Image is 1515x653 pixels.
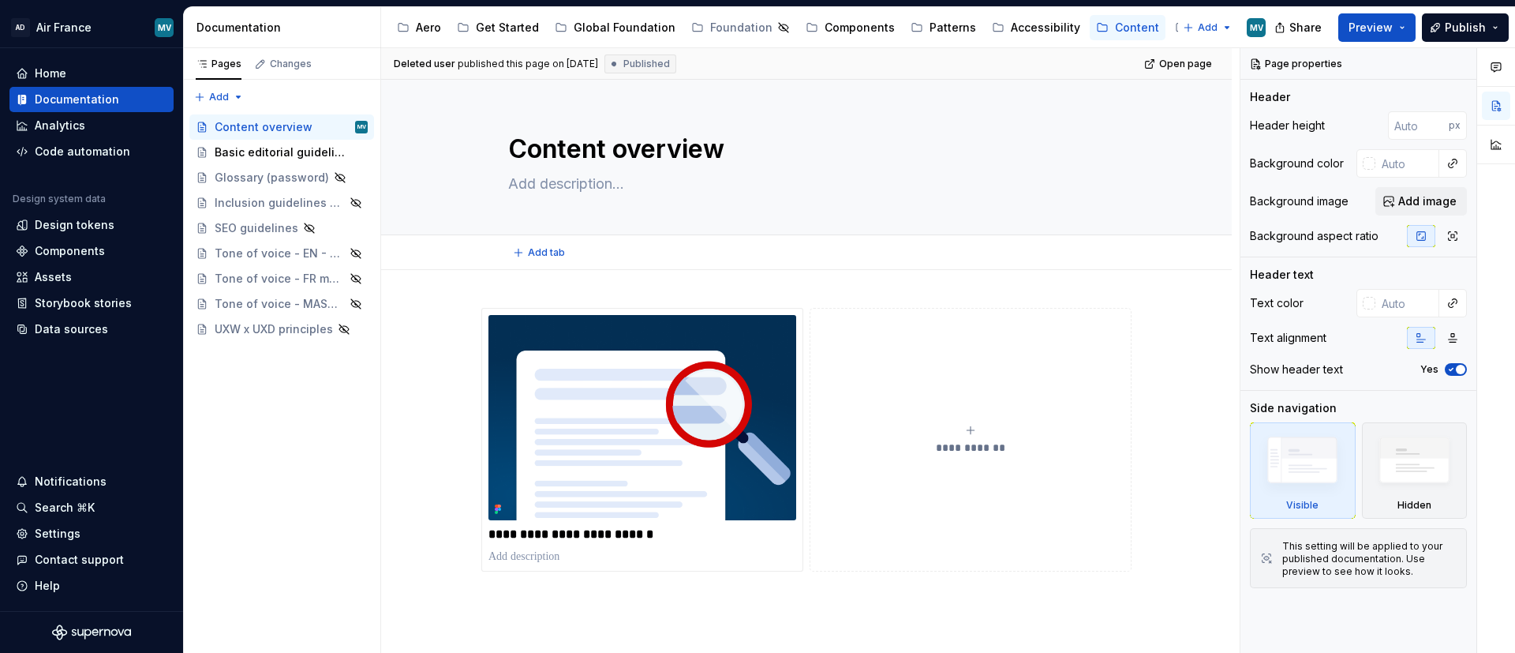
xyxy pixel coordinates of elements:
[36,20,92,36] div: Air France
[11,18,30,37] div: AD
[1282,540,1457,578] div: This setting will be applied to your published documentation. Use preview to see how it looks.
[9,291,174,316] a: Storybook stories
[35,243,105,259] div: Components
[1198,21,1218,34] span: Add
[1250,362,1343,377] div: Show header text
[35,295,132,311] div: Storybook stories
[35,118,85,133] div: Analytics
[357,119,366,135] div: MV
[3,10,180,44] button: ADAir FranceMV
[35,526,80,542] div: Settings
[35,552,124,568] div: Contact support
[189,86,249,108] button: Add
[1159,58,1212,70] span: Open page
[1375,289,1439,317] input: Auto
[458,58,598,70] div: published this page on [DATE]
[158,21,171,34] div: MV
[1289,20,1322,36] span: Share
[1397,499,1431,512] div: Hidden
[9,495,174,520] button: Search ⌘K
[986,15,1087,40] a: Accessibility
[476,20,539,36] div: Get Started
[189,317,374,342] a: UXW x UXD principles
[196,20,374,36] div: Documentation
[9,265,174,290] a: Assets
[215,170,329,186] div: Glossary (password)
[196,58,241,70] div: Pages
[1375,149,1439,178] input: Auto
[1250,422,1356,519] div: Visible
[685,15,796,40] a: Foundation
[215,144,345,160] div: Basic editorial guidelines
[1266,13,1332,42] button: Share
[35,217,114,233] div: Design tokens
[9,469,174,494] button: Notifications
[1115,20,1159,36] div: Content
[1250,330,1326,346] div: Text alignment
[215,246,345,261] div: Tone of voice - EN - US market
[215,296,345,312] div: Tone of voice - MASTER
[189,190,374,216] a: Inclusion guidelines - EN / FR
[1375,187,1467,216] button: Add image
[215,220,298,236] div: SEO guidelines
[35,500,95,516] div: Search ⌘K
[904,15,982,40] a: Patterns
[416,20,441,36] div: Aero
[215,119,312,135] div: Content overview
[394,58,455,70] span: Deleted user
[35,474,107,490] div: Notifications
[1250,193,1349,209] div: Background image
[35,321,108,337] div: Data sources
[574,20,675,36] div: Global Foundation
[451,15,545,40] a: Get Started
[189,114,374,342] div: Page tree
[9,521,174,546] a: Settings
[189,140,374,165] a: Basic editorial guidelines
[528,246,565,259] span: Add tab
[189,241,374,266] a: Tone of voice - EN - US market
[1286,499,1319,512] div: Visible
[1250,400,1337,416] div: Side navigation
[1250,21,1263,34] div: MV
[189,114,374,140] a: Content overviewMV
[548,15,682,40] a: Global Foundation
[1011,20,1080,36] div: Accessibility
[391,12,1175,43] div: Page tree
[35,269,72,285] div: Assets
[1178,17,1237,39] button: Add
[1445,20,1486,36] span: Publish
[1420,363,1438,376] label: Yes
[1250,89,1290,105] div: Header
[189,291,374,317] a: Tone of voice - MASTER
[9,113,174,138] a: Analytics
[623,58,670,70] span: Published
[189,216,374,241] a: SEO guidelines
[391,15,447,40] a: Aero
[710,20,772,36] div: Foundation
[35,66,66,81] div: Home
[13,193,106,205] div: Design system data
[1250,118,1325,133] div: Header height
[9,547,174,572] button: Contact support
[270,58,312,70] div: Changes
[9,61,174,86] a: Home
[9,238,174,264] a: Components
[799,15,901,40] a: Components
[9,139,174,164] a: Code automation
[1139,53,1219,75] a: Open page
[1250,267,1314,283] div: Header text
[1349,20,1393,36] span: Preview
[9,212,174,238] a: Design tokens
[189,266,374,291] a: Tone of voice - FR market
[930,20,976,36] div: Patterns
[52,625,131,640] svg: Supernova Logo
[215,271,345,287] div: Tone of voice - FR market
[189,165,374,190] a: Glossary (password)
[215,321,333,337] div: UXW x UXD principles
[825,20,895,36] div: Components
[215,195,345,211] div: Inclusion guidelines - EN / FR
[1388,111,1449,140] input: Auto
[508,242,572,264] button: Add tab
[9,87,174,112] a: Documentation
